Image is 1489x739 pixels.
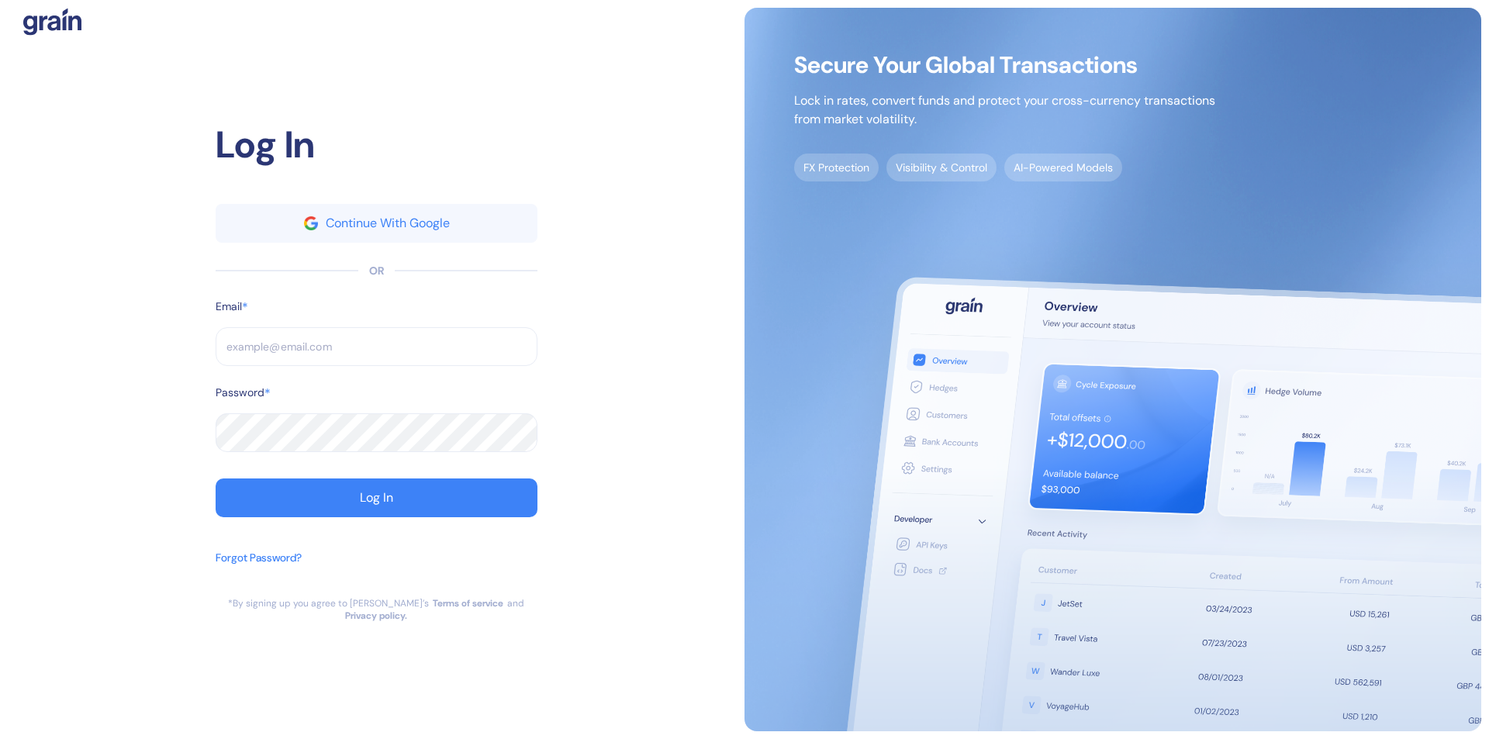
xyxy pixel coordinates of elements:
[216,478,537,517] button: Log In
[886,154,997,181] span: Visibility & Control
[304,216,318,230] img: google
[744,8,1481,731] img: signup-main-image
[794,57,1215,73] span: Secure Your Global Transactions
[216,299,242,315] label: Email
[216,117,537,173] div: Log In
[369,263,384,279] div: OR
[794,154,879,181] span: FX Protection
[216,550,302,566] div: Forgot Password?
[794,92,1215,129] p: Lock in rates, convert funds and protect your cross-currency transactions from market volatility.
[216,327,537,366] input: example@email.com
[216,204,537,243] button: googleContinue With Google
[345,610,407,622] a: Privacy policy.
[326,217,450,230] div: Continue With Google
[216,542,302,597] button: Forgot Password?
[228,597,429,610] div: *By signing up you agree to [PERSON_NAME]’s
[433,597,503,610] a: Terms of service
[216,385,264,401] label: Password
[23,8,81,36] img: logo
[1004,154,1122,181] span: AI-Powered Models
[360,492,393,504] div: Log In
[507,597,524,610] div: and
